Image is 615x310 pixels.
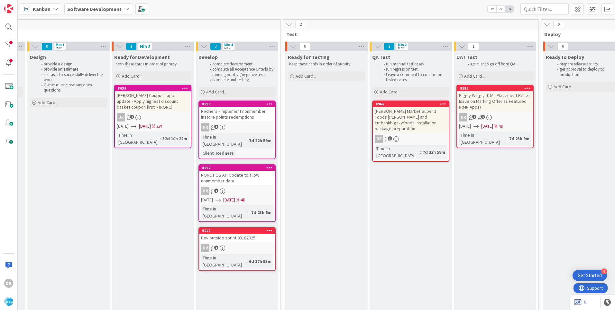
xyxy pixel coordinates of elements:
[117,113,125,121] div: DR
[198,101,276,159] a: 8993Redners - Implement nonmember instore points redemptionsDRTime in [GEOGRAPHIC_DATA]:7d 22h 59...
[56,46,64,50] div: Max 3
[214,125,218,129] span: 1
[289,62,364,67] p: Keep these cards in order of priority.
[505,6,514,12] span: 3x
[223,197,235,203] span: [DATE]
[201,254,246,268] div: Time in [GEOGRAPHIC_DATA]
[38,72,106,83] li: list tasks to successfully deliver the work
[398,46,406,50] div: Max 5
[38,100,58,105] span: Add Card...
[457,85,533,111] div: 8585Piggly Wiggly JTM - Placement Reset Issue on Marking Offer as Featured (RMN Apps)
[56,43,64,46] div: Min 1
[199,244,275,252] div: DR
[464,62,533,67] li: get client sign off from QA
[459,131,507,146] div: Time in [GEOGRAPHIC_DATA]
[33,5,50,13] span: Kanban
[214,150,215,157] span: :
[115,62,190,67] p: Keep these cards in order of priority.
[114,85,191,148] a: 8639[PERSON_NAME] Coupon Logic update - Apply highest discount basket coupon first. - (RORC)DR[DA...
[224,46,233,50] div: Max 8
[380,67,448,72] li: run regression test
[372,101,449,162] a: 8966[PERSON_NAME] Market,Super 1 Foods [PERSON_NAME] and cutbankbigskyfoods installation package ...
[140,45,150,48] div: Min 3
[459,113,467,121] div: DR
[398,43,407,46] div: Min 2
[199,165,275,171] div: 8992
[4,297,13,306] img: avatar
[215,150,235,157] div: Redners
[4,279,13,288] div: DR
[206,62,275,67] li: complete development
[372,54,390,60] span: QA Test
[198,54,218,60] span: Develop
[117,123,129,130] span: [DATE]
[373,107,449,133] div: [PERSON_NAME] Market,Super 1 Foods [PERSON_NAME] and cutbankbigskyfoods installation package prep...
[198,227,276,271] a: 9012Dev outside sprint 08182025DRTime in [GEOGRAPHIC_DATA]:6d 17h 53m
[456,85,534,148] a: 8585Piggly Wiggly JTM - Placement Reset Issue on Marking Offer as Featured (RMN Apps)DR[DATE][DAT...
[464,73,485,79] span: Add Card...
[247,258,273,265] div: 6d 17h 53m
[373,101,449,107] div: 8966
[578,272,602,279] div: Get Started
[199,165,275,185] div: 8992RORC POS API update to allow nonmember data
[199,228,275,234] div: 9012
[499,123,503,130] div: 4D
[553,21,564,28] span: 0
[130,115,134,119] span: 1
[214,246,218,250] span: 1
[457,91,533,111] div: Piggly Wiggly JTM - Placement Reset Issue on Marking Offer as Featured (RMN Apps)
[161,135,189,142] div: 32d 10h 22m
[380,72,448,83] li: Leave a comment to confirm on tested cases
[373,101,449,133] div: 8966[PERSON_NAME] Market,Super 1 Foods [PERSON_NAME] and cutbankbigskyfoods installation package ...
[199,101,275,107] div: 8993
[488,6,496,12] span: 1x
[246,137,247,144] span: :
[388,136,392,140] span: 3
[201,133,246,148] div: Time in [GEOGRAPHIC_DATA]
[210,43,221,50] span: 3
[373,135,449,143] div: DR
[459,123,471,130] span: [DATE]
[468,43,479,50] span: 1
[201,187,209,195] div: DR
[199,101,275,121] div: 8993Redners - Implement nonmember instore points redemptions
[206,77,275,82] li: complete unit testing
[201,150,214,157] div: Client
[201,123,209,131] div: DR
[421,149,447,156] div: 7d 22h 58m
[557,43,568,50] span: 0
[508,135,531,142] div: 7d 23h 9m
[67,6,122,12] b: Software Development
[224,43,233,46] div: Min 4
[38,82,106,93] li: Owner must close any open questions
[115,85,191,111] div: 8639[PERSON_NAME] Coupon Logic update - Apply highest discount basket coupon first. - (RORC)
[507,135,508,142] span: :
[472,115,476,119] span: 2
[481,115,485,119] span: 1
[206,89,227,95] span: Add Card...
[457,113,533,121] div: DR
[481,123,493,130] span: [DATE]
[199,107,275,121] div: Redners - Implement nonmember instore points redemptions
[115,91,191,111] div: [PERSON_NAME] Coupon Logic update - Apply highest discount basket coupon first. - (RORC)
[4,4,13,13] img: Visit kanbanzone.com
[139,123,151,130] span: [DATE]
[202,166,275,170] div: 8992
[288,54,330,60] span: Ready for Testing
[241,197,245,203] div: 4D
[38,67,106,72] li: provide an estimate
[380,89,400,95] span: Add Card...
[376,102,449,106] div: 8966
[420,149,421,156] span: :
[384,43,395,50] span: 1
[457,85,533,91] div: 8585
[199,228,275,242] div: 9012Dev outside sprint 08182025
[380,62,448,67] li: run manual test cases
[299,43,310,50] span: 0
[118,86,191,91] div: 8639
[375,145,420,159] div: Time in [GEOGRAPHIC_DATA]
[38,62,106,67] li: provide a design
[199,234,275,242] div: Dev outside sprint 08182025
[202,228,275,233] div: 9012
[250,209,273,216] div: 7d 23h 6m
